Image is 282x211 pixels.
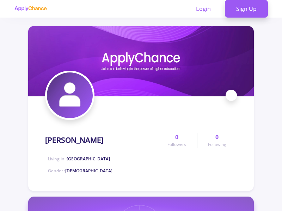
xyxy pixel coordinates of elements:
[175,133,178,141] span: 0
[197,133,237,148] a: 0Following
[65,168,112,174] span: [DEMOGRAPHIC_DATA]
[48,168,112,174] span: Gender :
[157,133,197,148] a: 0Followers
[28,26,254,96] img: Shaghayegh Momenicover image
[14,6,47,12] img: applychance logo text only
[167,141,186,148] span: Followers
[48,156,110,162] span: Living in :
[215,133,219,141] span: 0
[47,72,93,118] img: Shaghayegh Momeniavatar
[45,136,104,145] h1: [PERSON_NAME]
[208,141,226,148] span: Following
[67,156,110,162] span: [GEOGRAPHIC_DATA]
